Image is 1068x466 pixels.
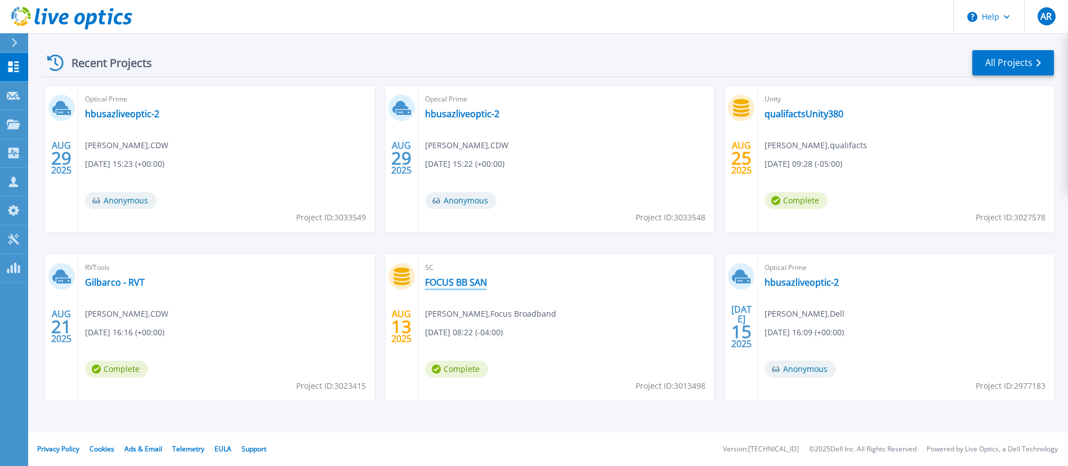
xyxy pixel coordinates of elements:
span: Anonymous [765,361,836,378]
span: 15 [731,327,752,336]
a: Cookies [90,444,114,454]
span: [DATE] 09:28 (-05:00) [765,158,842,170]
span: [DATE] 16:16 (+00:00) [85,326,164,339]
a: hbusazliveoptic-2 [425,108,499,119]
span: Optical Prime [425,93,708,105]
span: [DATE] 16:09 (+00:00) [765,326,844,339]
span: 21 [51,322,72,331]
span: [PERSON_NAME] , CDW [85,308,168,320]
div: Recent Projects [43,49,167,77]
span: [DATE] 15:22 (+00:00) [425,158,504,170]
span: Anonymous [425,192,497,209]
li: Powered by Live Optics, a Dell Technology [927,446,1058,453]
span: [PERSON_NAME] , qualifacts [765,139,867,152]
a: Ads & Email [124,444,162,454]
span: AR [1040,12,1052,21]
li: Version: [TECHNICAL_ID] [723,446,799,453]
span: [DATE] 08:22 (-04:00) [425,326,503,339]
span: [PERSON_NAME] , CDW [425,139,508,152]
span: [DATE] 15:23 (+00:00) [85,158,164,170]
div: AUG 2025 [51,306,72,347]
span: 13 [391,322,412,331]
a: FOCUS BB SAN [425,277,487,288]
a: Gilbarco - RVT [85,277,145,288]
span: Project ID: 3013498 [636,380,705,392]
a: qualifactsUnity380 [765,108,843,119]
span: [PERSON_NAME] , Dell [765,308,844,320]
span: 29 [391,153,412,163]
span: Unity [765,93,1047,105]
span: Anonymous [85,192,157,209]
div: AUG 2025 [51,137,72,179]
div: AUG 2025 [731,137,752,179]
span: Project ID: 3033548 [636,211,705,224]
span: Project ID: 3023415 [296,380,366,392]
a: Telemetry [172,444,204,454]
span: RVTools [85,261,368,274]
span: Complete [765,192,828,209]
div: [DATE] 2025 [731,306,752,347]
a: hbusazliveoptic-2 [85,108,159,119]
span: SC [425,261,708,274]
li: © 2025 Dell Inc. All Rights Reserved [809,446,917,453]
span: [PERSON_NAME] , Focus Broadband [425,308,556,320]
span: Complete [85,361,148,378]
a: Support [242,444,266,454]
span: Optical Prime [85,93,368,105]
a: All Projects [972,50,1054,76]
a: EULA [215,444,231,454]
a: Privacy Policy [37,444,79,454]
span: Complete [425,361,488,378]
span: Project ID: 3033549 [296,211,366,224]
div: AUG 2025 [391,306,412,347]
div: AUG 2025 [391,137,412,179]
span: Project ID: 3027578 [976,211,1045,224]
span: Project ID: 2977183 [976,380,1045,392]
span: 25 [731,153,752,163]
span: [PERSON_NAME] , CDW [85,139,168,152]
span: Optical Prime [765,261,1047,274]
a: hbusazliveoptic-2 [765,277,839,288]
span: 29 [51,153,72,163]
